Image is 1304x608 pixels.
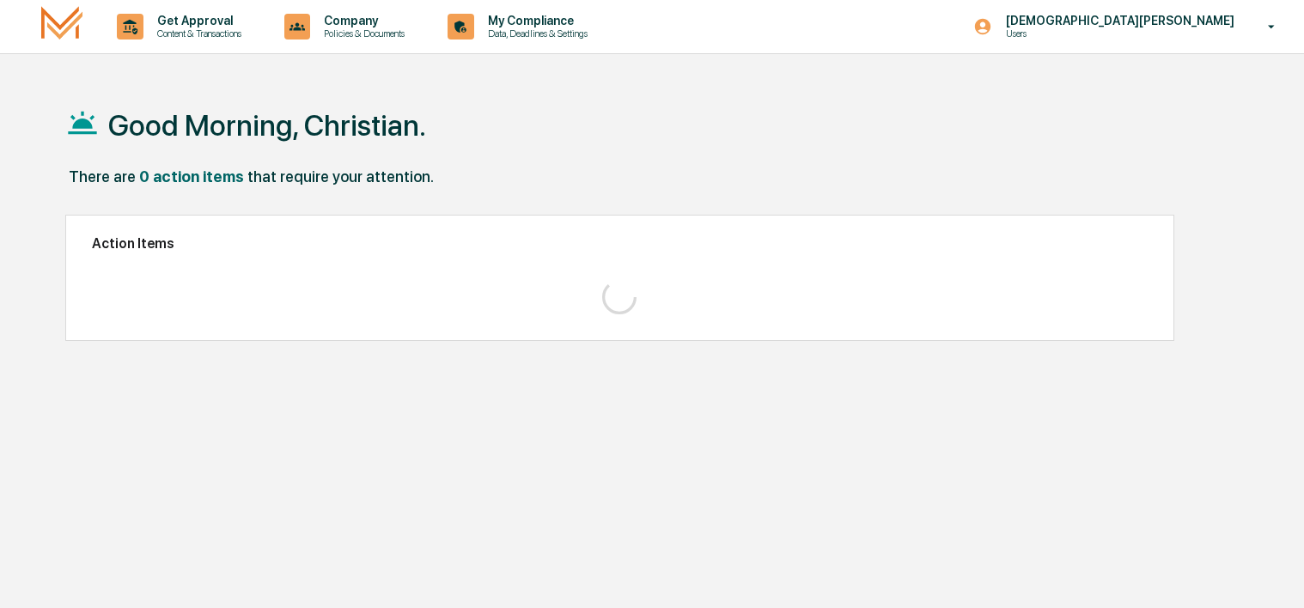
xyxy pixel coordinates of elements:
div: There are [69,167,136,185]
img: logo [41,6,82,46]
p: Policies & Documents [310,27,413,40]
h1: Good Morning, Christian. [108,108,426,143]
div: 0 action items [139,167,244,185]
p: My Compliance [474,14,596,27]
h2: Action Items [92,235,1149,252]
div: that require your attention. [247,167,434,185]
p: Company [310,14,413,27]
p: Users [992,27,1161,40]
p: Get Approval [143,14,250,27]
p: Content & Transactions [143,27,250,40]
p: Data, Deadlines & Settings [474,27,596,40]
p: [DEMOGRAPHIC_DATA][PERSON_NAME] [992,14,1243,27]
